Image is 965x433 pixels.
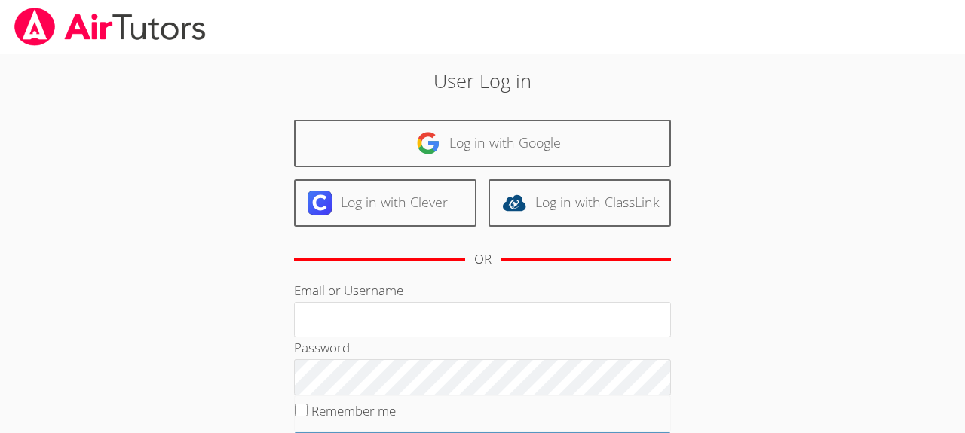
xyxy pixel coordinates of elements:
[294,120,671,167] a: Log in with Google
[294,179,476,227] a: Log in with Clever
[489,179,671,227] a: Log in with ClassLink
[308,191,332,215] img: clever-logo-6eab21bc6e7a338710f1a6ff85c0baf02591cd810cc4098c63d3a4b26e2feb20.svg
[502,191,526,215] img: classlink-logo-d6bb404cc1216ec64c9a2012d9dc4662098be43eaf13dc465df04b49fa7ab582.svg
[416,131,440,155] img: google-logo-50288ca7cdecda66e5e0955fdab243c47b7ad437acaf1139b6f446037453330a.svg
[311,402,396,419] label: Remember me
[294,339,350,356] label: Password
[474,249,492,270] div: OR
[294,282,403,299] label: Email or Username
[13,8,207,46] img: airtutors_banner-c4298cdbf04f3fff15de1276eac7730deb9818008684d7c2e4769d2f7ddbe033.png
[222,66,743,95] h2: User Log in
